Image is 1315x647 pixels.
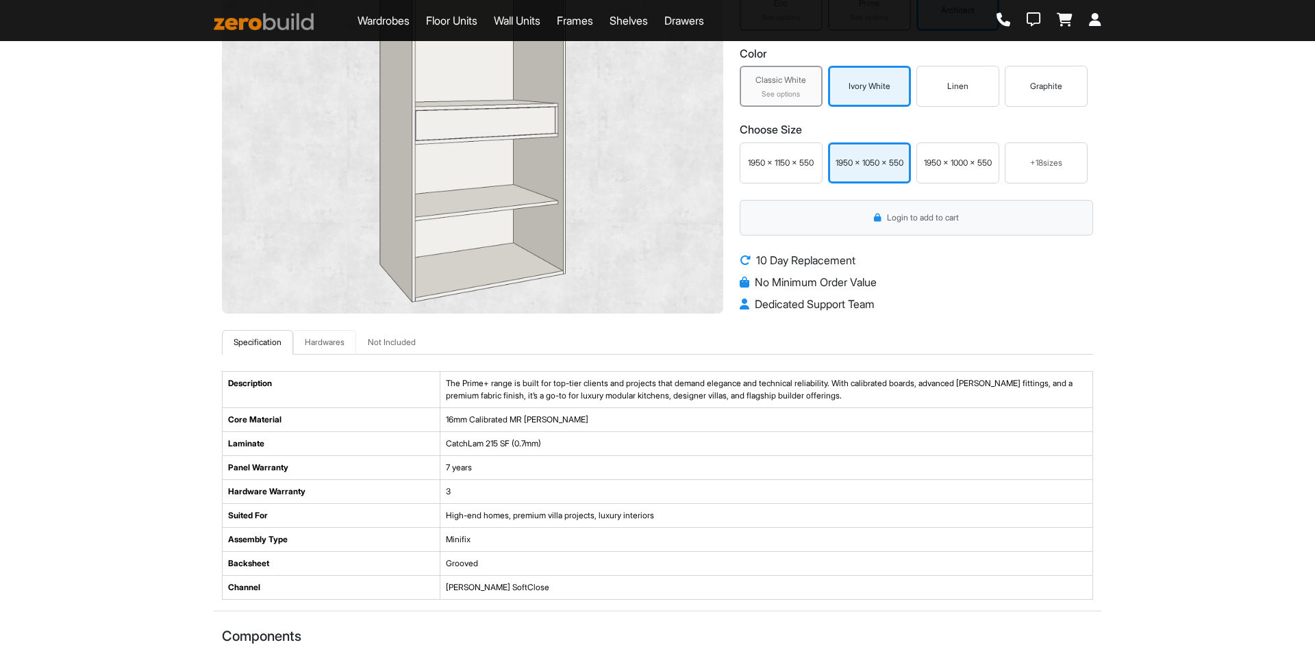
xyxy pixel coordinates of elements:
td: CatchLam 215 SF (0.7mm) [440,432,1092,456]
a: Drawers [664,12,704,29]
td: 7 years [440,456,1092,480]
td: Grooved [440,552,1092,576]
div: See options [744,89,818,100]
td: Suited For [223,504,440,528]
h3: Choose Size [740,123,1093,136]
div: Classic White [744,74,818,86]
td: Panel Warranty [223,456,440,480]
td: Minifix [440,528,1092,552]
li: No Minimum Order Value [740,274,1093,290]
a: Specification [222,330,293,355]
td: Core Material [223,408,440,432]
h3: Color [740,47,1093,60]
a: Wall Units [494,12,540,29]
div: Ivory White [833,80,906,92]
a: Shelves [610,12,648,29]
a: Hardwares [293,330,356,355]
td: [PERSON_NAME] SoftClose [440,576,1092,600]
td: 3 [440,480,1092,504]
a: Frames [557,12,593,29]
span: Login to add to cart [887,212,959,224]
td: Backsheet [223,552,440,576]
td: Hardware Warranty [223,480,440,504]
h4: Components [222,628,1093,644]
div: 1950 x 1000 x 550 [920,157,996,169]
td: High-end homes, premium villa projects, luxury interiors [440,504,1092,528]
li: 10 Day Replacement [740,252,1093,268]
a: Wardrobes [358,12,410,29]
a: Login [1089,13,1101,28]
div: 1950 x 1150 x 550 [743,157,819,169]
div: + 18 sizes [1011,157,1081,169]
div: 1950 x 1050 x 550 [833,157,906,169]
td: Channel [223,576,440,600]
a: Not Included [356,330,427,355]
td: Laminate [223,432,440,456]
li: Dedicated Support Team [740,296,1093,312]
td: The Prime+ range is built for top-tier clients and projects that demand elegance and technical re... [440,372,1092,408]
div: Graphite [1008,80,1084,92]
a: Floor Units [426,12,477,29]
td: Description [223,372,440,408]
td: 16mm Calibrated MR [PERSON_NAME] [440,408,1092,432]
td: Assembly Type [223,528,440,552]
img: ZeroBuild logo [214,13,314,30]
div: Linen [920,80,996,92]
